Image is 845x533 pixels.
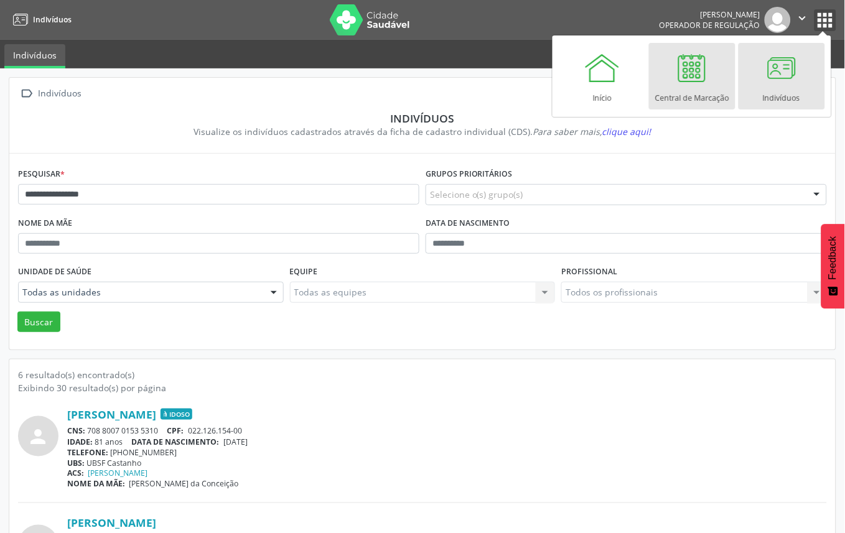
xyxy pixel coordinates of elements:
a:  Indivíduos [18,85,84,103]
span: Feedback [828,236,839,280]
div: 708 8007 0153 5310 [67,425,827,436]
a: Indivíduos [739,43,825,109]
a: [PERSON_NAME] [67,407,156,421]
span: [DATE] [223,437,248,447]
span: Selecione o(s) grupo(s) [430,188,523,201]
span: UBS: [67,458,85,468]
div: Visualize os indivíduos cadastrados através da ficha de cadastro individual (CDS). [27,125,818,138]
div: UBSF Castanho [67,458,827,468]
div: 6 resultado(s) encontrado(s) [18,368,827,381]
button:  [791,7,815,33]
div: Indivíduos [27,111,818,125]
a: [PERSON_NAME] [88,468,148,479]
span: clique aqui! [602,126,651,137]
span: Operador de regulação [660,20,760,30]
span: CPF: [167,425,184,436]
label: Nome da mãe [18,214,72,233]
button: Feedback - Mostrar pesquisa [821,224,845,308]
a: Início [559,43,646,109]
label: Profissional [561,262,617,282]
div: 81 anos [67,437,827,447]
a: Indivíduos [9,9,72,30]
span: Indivíduos [33,14,72,25]
div: [PHONE_NUMBER] [67,447,827,458]
i:  [796,11,810,25]
span: ACS: [67,468,84,479]
div: Indivíduos [36,85,84,103]
label: Unidade de saúde [18,262,91,282]
label: Grupos prioritários [426,165,513,184]
label: Data de nascimento [426,214,510,233]
i: person [27,425,50,448]
span: CNS: [67,425,85,436]
a: Central de Marcação [649,43,735,109]
span: Idoso [161,409,192,420]
span: TELEFONE: [67,447,108,458]
div: [PERSON_NAME] [660,9,760,20]
label: Pesquisar [18,165,65,184]
span: DATA DE NASCIMENTO: [132,437,220,447]
img: img [765,7,791,33]
label: Equipe [290,262,318,282]
span: [PERSON_NAME] da Conceição [129,479,239,489]
span: NOME DA MÃE: [67,479,125,489]
span: 022.126.154-00 [188,425,242,436]
span: IDADE: [67,437,93,447]
button: Buscar [17,312,60,333]
button: apps [815,9,836,31]
span: Todas as unidades [22,286,258,299]
i: Para saber mais, [533,126,651,137]
a: Indivíduos [4,44,65,68]
div: Exibindo 30 resultado(s) por página [18,381,827,394]
i:  [18,85,36,103]
a: [PERSON_NAME] [67,516,156,530]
